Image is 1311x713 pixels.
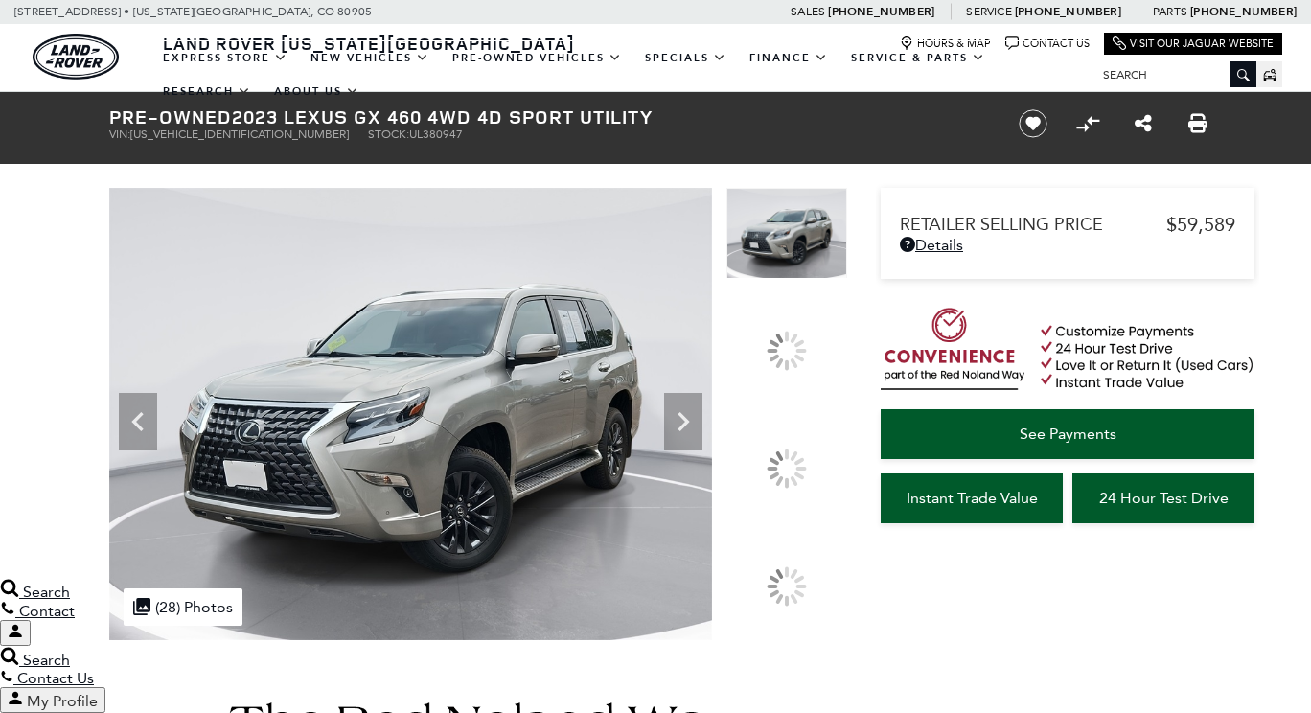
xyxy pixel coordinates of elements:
[726,188,847,279] img: Used 2023 Atomic Silver Lexus 460 image 1
[1089,63,1256,86] input: Search
[738,41,839,75] a: Finance
[299,41,441,75] a: New Vehicles
[1072,473,1254,523] a: 24 Hour Test Drive
[1005,36,1090,51] a: Contact Us
[907,489,1038,507] span: Instant Trade Value
[900,36,991,51] a: Hours & Map
[839,41,997,75] a: Service & Parts
[368,127,409,141] span: Stock:
[441,41,633,75] a: Pre-Owned Vehicles
[409,127,463,141] span: UL380947
[23,651,70,669] span: Search
[17,669,94,687] span: Contact Us
[1020,425,1116,443] span: See Payments
[900,213,1235,236] a: Retailer Selling Price $59,589
[900,236,1235,254] a: Details
[151,32,586,55] a: Land Rover [US_STATE][GEOGRAPHIC_DATA]
[23,583,70,601] span: Search
[1166,213,1235,236] span: $59,589
[33,34,119,80] img: Land Rover
[109,106,986,127] h1: 2023 Lexus GX 460 4WD 4D Sport Utility
[1153,5,1187,18] span: Parts
[27,692,98,710] span: My Profile
[633,41,738,75] a: Specials
[19,602,75,620] span: Contact
[1073,109,1102,138] button: Compare vehicle
[1190,4,1297,19] a: [PHONE_NUMBER]
[1099,489,1229,507] span: 24 Hour Test Drive
[263,75,371,108] a: About Us
[791,5,825,18] span: Sales
[109,103,232,129] strong: Pre-Owned
[881,473,1063,523] a: Instant Trade Value
[163,32,575,55] span: Land Rover [US_STATE][GEOGRAPHIC_DATA]
[881,409,1254,459] a: See Payments
[1113,36,1274,51] a: Visit Our Jaguar Website
[1015,4,1121,19] a: [PHONE_NUMBER]
[130,127,349,141] span: [US_VEHICLE_IDENTIFICATION_NUMBER]
[1135,112,1152,135] a: Share this Pre-Owned 2023 Lexus GX 460 4WD 4D Sport Utility
[966,5,1011,18] span: Service
[151,41,299,75] a: EXPRESS STORE
[1188,112,1207,135] a: Print this Pre-Owned 2023 Lexus GX 460 4WD 4D Sport Utility
[828,4,934,19] a: [PHONE_NUMBER]
[109,188,712,640] img: Used 2023 Atomic Silver Lexus 460 image 1
[109,127,130,141] span: VIN:
[14,5,372,18] a: [STREET_ADDRESS] • [US_STATE][GEOGRAPHIC_DATA], CO 80905
[151,41,1089,108] nav: Main Navigation
[151,75,263,108] a: Research
[900,214,1166,235] span: Retailer Selling Price
[33,34,119,80] a: land-rover
[1012,108,1054,139] button: Save vehicle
